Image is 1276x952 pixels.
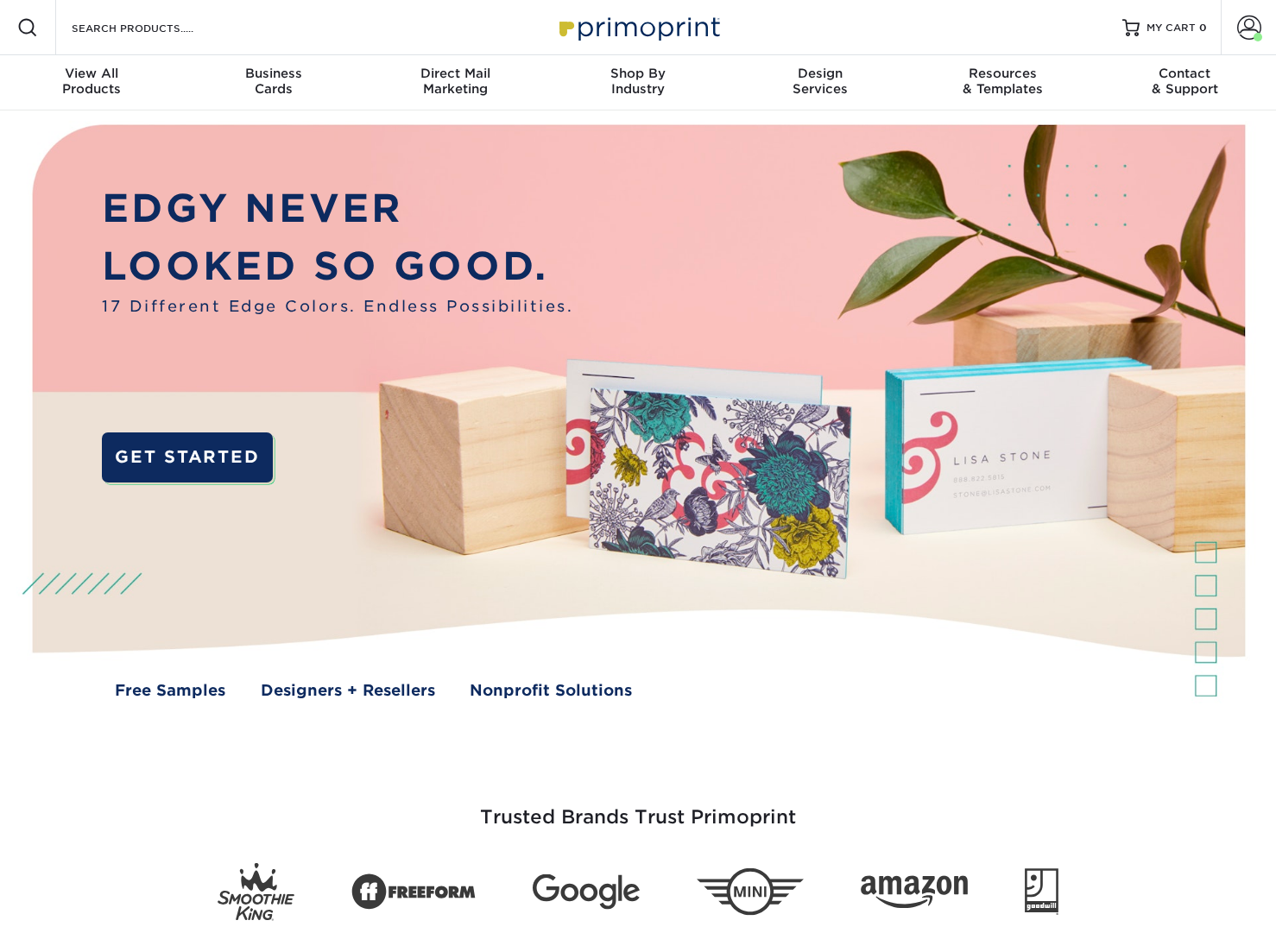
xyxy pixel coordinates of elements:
a: Contact& Support [1094,55,1276,110]
span: Direct Mail [364,66,546,81]
a: Resources& Templates [912,55,1094,110]
a: Free Samples [115,679,225,703]
img: Smoothie King [218,863,294,921]
input: SEARCH PRODUCTS..... [70,17,238,38]
span: MY CART [1147,21,1196,35]
span: 17 Different Edge Colors. Endless Possibilities. [102,295,573,318]
div: & Support [1094,66,1276,97]
a: Shop ByIndustry [546,55,729,110]
span: Design [730,66,912,81]
p: EDGY NEVER [102,180,573,237]
span: 0 [1199,22,1207,34]
div: & Templates [912,66,1094,97]
span: Resources [912,66,1094,81]
div: Marketing [364,66,546,97]
div: Services [730,66,912,97]
a: GET STARTED [102,432,273,482]
img: Primoprint [552,9,724,46]
span: Contact [1094,66,1276,81]
a: Direct MailMarketing [364,55,546,110]
a: BusinessCards [182,55,364,110]
a: DesignServices [730,55,912,110]
img: Google [533,874,640,910]
img: Mini [697,868,804,916]
img: Amazon [861,875,968,908]
div: Cards [182,66,364,97]
a: Designers + Resellers [261,679,435,703]
span: Business [182,66,364,81]
h3: Trusted Brands Trust Primoprint [133,765,1143,849]
img: Freeform [351,864,476,919]
img: Goodwill [1025,868,1058,915]
div: Industry [546,66,729,97]
span: Shop By [546,66,729,81]
a: Nonprofit Solutions [470,679,632,703]
p: LOOKED SO GOOD. [102,237,573,295]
